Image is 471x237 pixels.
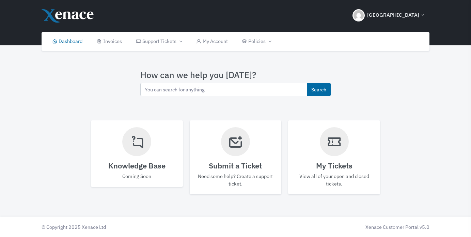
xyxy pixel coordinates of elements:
img: Header Avatar [352,9,365,21]
a: Invoices [90,32,129,51]
a: My Account [189,32,235,51]
p: Coming Soon [98,173,176,180]
p: Need some help? Create a support ticket. [197,173,275,187]
h3: How can we help you [DATE]? [140,70,331,80]
a: Submit a Ticket Need some help? Create a support ticket. [190,120,282,194]
p: View all of your open and closed tickets. [295,173,373,187]
div: Xenace Customer Portal v5.0 [239,223,429,231]
input: You can search for anything [140,83,307,96]
h4: Submit a Ticket [197,161,275,170]
button: Search [307,83,331,96]
a: Policies [235,32,278,51]
div: © Copyright 2025 Xenace Ltd [38,223,235,231]
a: Support Tickets [129,32,189,51]
h4: Knowledge Base [98,161,176,170]
a: My Tickets View all of your open and closed tickets. [288,120,380,194]
h4: My Tickets [295,161,373,170]
button: [GEOGRAPHIC_DATA] [348,3,429,27]
span: [GEOGRAPHIC_DATA] [367,11,419,19]
a: Dashboard [45,32,90,51]
a: Knowledge Base Coming Soon [91,120,183,187]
